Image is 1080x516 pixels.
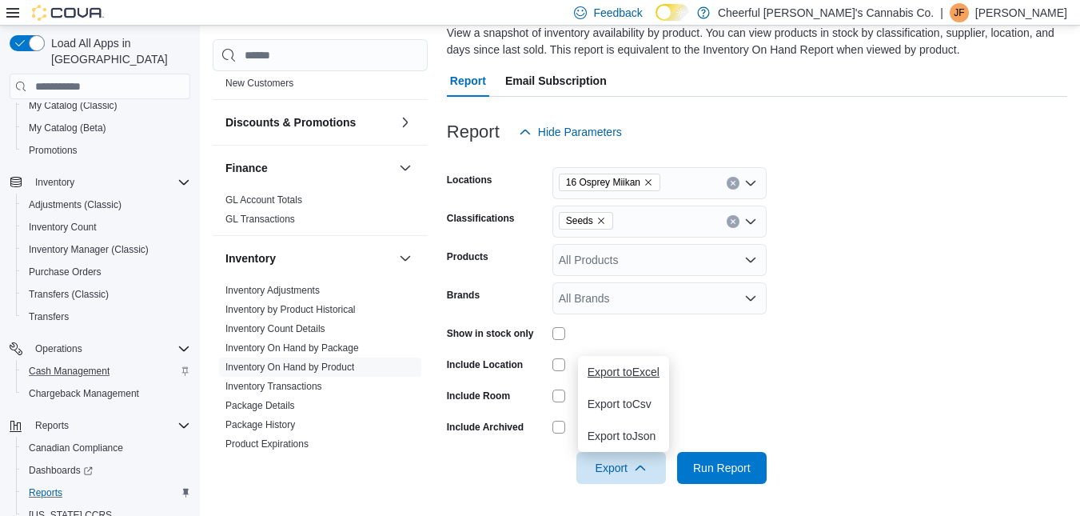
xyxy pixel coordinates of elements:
button: Clear input [727,215,739,228]
span: Reports [22,483,190,502]
span: Adjustments (Classic) [22,195,190,214]
button: Export [576,452,666,484]
a: Chargeback Management [22,384,145,403]
button: Transfers (Classic) [16,283,197,306]
button: Export toExcel [578,356,669,388]
span: Adjustments (Classic) [29,198,122,211]
span: Purchase Orders [225,457,298,470]
a: Inventory Transactions [225,381,322,392]
h3: Report [447,122,500,142]
span: Transfers [22,307,190,326]
a: New Customers [225,78,293,89]
span: Inventory Transactions [225,380,322,393]
h3: Finance [225,160,268,176]
span: Inventory [29,173,190,192]
div: Jason Fitzpatrick [950,3,969,22]
label: Products [447,250,488,263]
a: Inventory Count [22,218,103,237]
a: Cash Management [22,362,116,381]
a: Product Expirations [225,438,309,450]
button: Remove 16 Osprey Miikan from selection in this group [644,178,653,187]
button: Promotions [16,139,197,162]
span: Export to Excel [588,366,660,378]
a: GL Account Totals [225,194,302,206]
button: Open list of options [744,215,757,228]
span: Package Details [225,399,295,412]
button: Transfers [16,306,197,328]
span: Feedback [593,5,642,21]
span: Transfers (Classic) [29,288,109,301]
a: Inventory Adjustments [225,285,320,296]
a: Inventory Count Details [225,323,325,334]
div: View a snapshot of inventory availability by product. You can view products in stock by classific... [447,25,1059,58]
label: Show in stock only [447,327,534,340]
span: Dashboards [22,461,190,480]
span: Load All Apps in [GEOGRAPHIC_DATA] [45,35,190,67]
span: JF [954,3,964,22]
button: Inventory Manager (Classic) [16,238,197,261]
label: Brands [447,289,480,302]
input: Dark Mode [656,4,689,21]
p: Cheerful [PERSON_NAME]'s Cannabis Co. [718,3,934,22]
span: Operations [35,342,82,355]
a: Package History [225,419,295,430]
button: Operations [29,339,89,358]
a: Inventory On Hand by Product [225,362,354,373]
button: Clear input [727,177,739,190]
span: Export [586,452,656,484]
span: My Catalog (Classic) [29,99,118,112]
a: My Catalog (Beta) [22,118,113,138]
span: My Catalog (Classic) [22,96,190,115]
p: [PERSON_NAME] [975,3,1067,22]
label: Classifications [447,212,515,225]
span: Seeds [559,212,613,230]
span: Inventory Count Details [225,322,325,335]
span: New Customers [225,77,293,90]
span: Package History [225,418,295,431]
span: Report [450,65,486,97]
a: Inventory by Product Historical [225,304,356,315]
span: 16 Osprey Miikan [566,174,640,190]
a: Inventory On Hand by Package [225,342,359,354]
p: | [940,3,943,22]
img: Cova [32,5,104,21]
span: Inventory Adjustments [225,284,320,297]
button: Finance [396,158,415,178]
button: Reports [16,482,197,504]
button: Open list of options [744,292,757,305]
span: GL Transactions [225,213,295,226]
a: Dashboards [16,459,197,482]
a: Transfers (Classic) [22,285,115,304]
span: Inventory by Product Historical [225,303,356,316]
label: Include Archived [447,421,524,434]
span: Canadian Compliance [22,438,190,458]
a: Purchase Orders [225,458,298,469]
span: Chargeback Management [29,387,139,400]
button: Canadian Compliance [16,437,197,459]
button: Run Report [677,452,767,484]
button: Inventory [396,249,415,268]
label: Include Location [447,358,523,371]
span: Promotions [29,144,78,157]
button: Inventory [3,171,197,194]
span: Transfers [29,310,69,323]
span: Export to Json [588,430,660,442]
span: Transfers (Classic) [22,285,190,304]
label: Locations [447,174,492,186]
button: Hide Parameters [512,116,628,148]
button: Export toCsv [578,388,669,420]
span: Reports [29,486,62,499]
a: Adjustments (Classic) [22,195,128,214]
a: Transfers [22,307,75,326]
span: Canadian Compliance [29,442,123,454]
span: Hide Parameters [538,124,622,140]
span: My Catalog (Beta) [22,118,190,138]
span: Inventory Count [22,218,190,237]
span: Email Subscription [505,65,607,97]
a: My Catalog (Classic) [22,96,124,115]
div: Finance [213,190,428,235]
label: Include Room [447,390,510,402]
button: Purchase Orders [16,261,197,283]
